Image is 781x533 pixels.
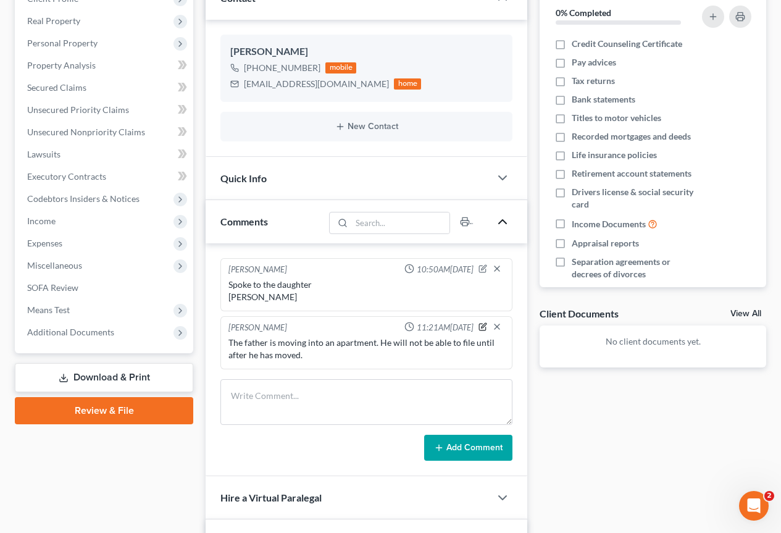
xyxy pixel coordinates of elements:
[27,282,78,293] span: SOFA Review
[17,99,193,121] a: Unsecured Priority Claims
[572,237,639,250] span: Appraisal reports
[549,335,756,348] p: No client documents yet.
[572,112,661,124] span: Titles to motor vehicles
[17,77,193,99] a: Secured Claims
[739,491,769,521] iframe: Intercom live chat
[730,309,761,318] a: View All
[27,15,80,26] span: Real Property
[27,60,96,70] span: Property Analysis
[230,122,503,132] button: New Contact
[572,56,616,69] span: Pay advices
[27,193,140,204] span: Codebtors Insiders & Notices
[572,186,699,211] span: Drivers license & social security card
[27,38,98,48] span: Personal Property
[572,93,635,106] span: Bank statements
[27,238,62,248] span: Expenses
[228,264,287,276] div: [PERSON_NAME]
[220,492,322,503] span: Hire a Virtual Paralegal
[572,130,691,143] span: Recorded mortgages and deeds
[572,75,615,87] span: Tax returns
[572,38,682,50] span: Credit Counseling Certificate
[228,322,287,334] div: [PERSON_NAME]
[220,172,267,184] span: Quick Info
[27,171,106,182] span: Executory Contracts
[572,256,699,280] span: Separation agreements or decrees of divorces
[27,327,114,337] span: Additional Documents
[27,82,86,93] span: Secured Claims
[27,304,70,315] span: Means Test
[417,322,474,334] span: 11:21AM[DATE]
[27,260,82,271] span: Miscellaneous
[572,149,657,161] span: Life insurance policies
[15,363,193,392] a: Download & Print
[27,104,129,115] span: Unsecured Priority Claims
[17,121,193,143] a: Unsecured Nonpriority Claims
[17,166,193,188] a: Executory Contracts
[27,149,61,159] span: Lawsuits
[220,216,268,227] span: Comments
[27,216,56,226] span: Income
[540,307,619,320] div: Client Documents
[17,277,193,299] a: SOFA Review
[572,218,646,230] span: Income Documents
[15,397,193,424] a: Review & File
[228,279,504,303] div: Spoke to the daughter [PERSON_NAME]
[424,435,512,461] button: Add Comment
[244,78,389,90] div: [EMAIL_ADDRESS][DOMAIN_NAME]
[17,54,193,77] a: Property Analysis
[244,62,320,74] div: [PHONE_NUMBER]
[27,127,145,137] span: Unsecured Nonpriority Claims
[325,62,356,73] div: mobile
[764,491,774,501] span: 2
[394,78,421,90] div: home
[228,337,504,361] div: The father is moving into an apartment. He will not be able to file until after he has moved.
[352,212,450,233] input: Search...
[556,7,611,18] strong: 0% Completed
[572,167,691,180] span: Retirement account statements
[230,44,503,59] div: [PERSON_NAME]
[17,143,193,166] a: Lawsuits
[417,264,474,275] span: 10:50AM[DATE]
